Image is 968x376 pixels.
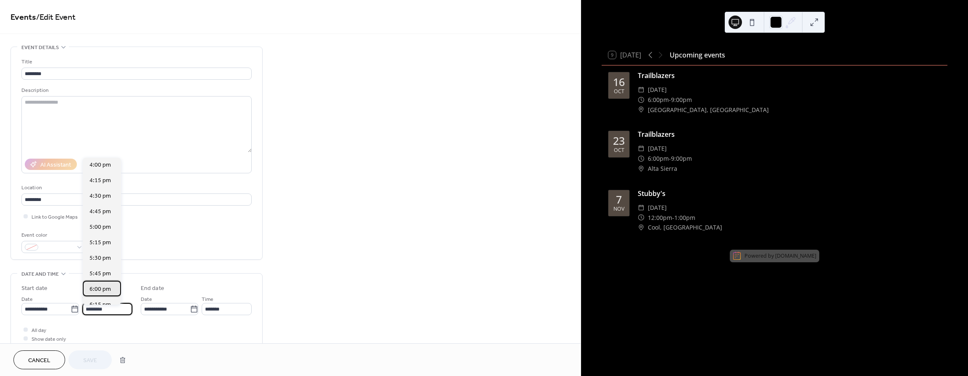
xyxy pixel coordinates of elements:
div: Stubby's [638,188,941,198]
span: Event details [21,43,59,52]
span: Cancel [28,356,50,365]
div: 7 [616,194,622,205]
span: Link to Google Maps [32,213,78,222]
div: Upcoming events [670,50,725,60]
div: ​ [638,222,644,232]
div: Description [21,86,250,95]
span: 4:45 pm [89,207,111,216]
a: [DOMAIN_NAME] [775,252,816,259]
div: ​ [638,164,644,174]
span: 5:30 pm [89,254,111,263]
div: ​ [638,213,644,223]
span: 12:00pm [648,213,672,223]
span: 4:30 pm [89,192,111,201]
span: Date [141,295,152,304]
span: [GEOGRAPHIC_DATA], [GEOGRAPHIC_DATA] [648,105,769,115]
span: All day [32,326,46,335]
span: 9:00pm [671,154,692,164]
div: ​ [638,203,644,213]
span: 9:00pm [671,95,692,105]
div: Trailblazers [638,129,941,139]
span: / Edit Event [36,9,76,26]
div: ​ [638,144,644,154]
div: Event color [21,231,84,240]
div: End date [141,284,164,293]
span: 1:00pm [674,213,695,223]
a: Events [11,9,36,26]
div: 16 [613,77,625,87]
div: 23 [613,136,625,146]
span: - [669,95,671,105]
span: 6:00pm [648,95,669,105]
span: - [669,154,671,164]
div: Oct [614,148,624,153]
span: Time [82,295,94,304]
div: Nov [613,206,624,212]
span: Alta Sierra [648,164,677,174]
div: Oct [614,89,624,94]
span: [DATE] [648,85,667,95]
span: Date and time [21,270,59,279]
div: ​ [638,105,644,115]
div: ​ [638,154,644,164]
div: Powered by [744,252,816,259]
span: Time [202,295,213,304]
button: Cancel [13,350,65,369]
span: 4:00 pm [89,161,111,170]
div: Start date [21,284,47,293]
span: 5:15 pm [89,238,111,247]
div: Trailblazers [638,70,941,81]
span: Date [21,295,33,304]
div: ​ [638,85,644,95]
div: Location [21,183,250,192]
span: Show date only [32,335,66,344]
span: 5:00 pm [89,223,111,232]
span: [DATE] [648,203,667,213]
span: 4:15 pm [89,176,111,185]
span: 5:45 pm [89,269,111,278]
span: 6:15 pm [89,300,111,309]
span: - [672,213,674,223]
span: 6:00pm [648,154,669,164]
span: [DATE] [648,144,667,154]
span: 6:00 pm [89,285,111,294]
div: Title [21,57,250,66]
div: ​ [638,95,644,105]
span: Cool, [GEOGRAPHIC_DATA] [648,222,722,232]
